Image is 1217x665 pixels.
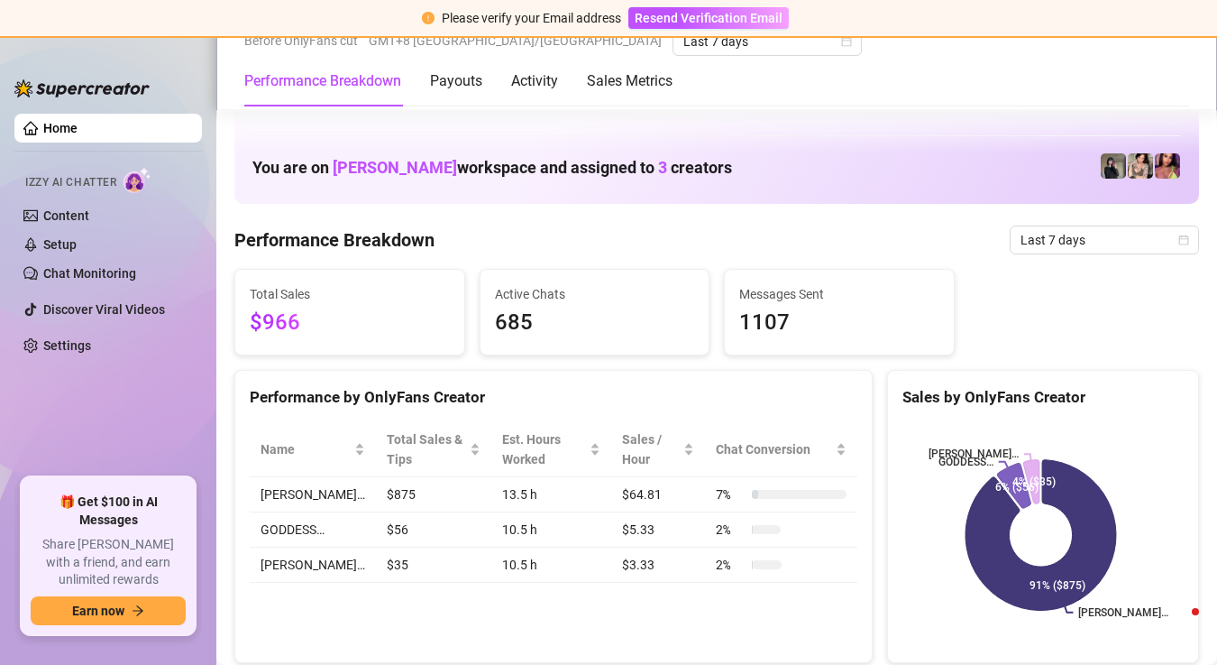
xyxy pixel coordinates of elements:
span: 7 % [716,485,745,504]
div: Sales by OnlyFans Creator [902,385,1184,410]
th: Total Sales & Tips [376,422,491,477]
img: GODDESS [1155,153,1180,179]
span: arrow-right [132,605,144,617]
text: [PERSON_NAME]… [929,448,1019,460]
td: 10.5 h [491,513,611,548]
td: 10.5 h [491,548,611,583]
span: Messages Sent [739,284,939,304]
span: Before OnlyFans cut [244,27,358,54]
span: Last 7 days [1020,226,1188,254]
span: $966 [250,306,450,340]
span: 2 % [716,555,745,575]
a: Setup [43,237,77,252]
span: Sales / Hour [622,429,680,469]
div: Performance by OnlyFans Creator [250,385,857,410]
h4: Performance Breakdown [234,227,435,253]
th: Chat Conversion [705,422,857,477]
a: Discover Viral Videos [43,302,165,317]
td: [PERSON_NAME]… [250,548,376,583]
span: GMT+8 [GEOGRAPHIC_DATA]/[GEOGRAPHIC_DATA] [369,27,662,54]
th: Name [250,422,376,477]
td: GODDESS… [250,513,376,548]
div: Est. Hours Worked [502,429,586,469]
span: 🎁 Get $100 in AI Messages [31,494,186,529]
text: [PERSON_NAME]… [1078,606,1168,619]
a: Content [43,208,89,223]
span: Chat Conversion [716,439,832,459]
text: GODDESS… [938,456,993,468]
img: Jenna [1128,153,1153,179]
td: $3.33 [611,548,705,583]
button: Resend Verification Email [628,7,789,29]
div: Sales Metrics [587,70,673,92]
span: Name [261,439,351,459]
td: $5.33 [611,513,705,548]
span: Share [PERSON_NAME] with a friend, and earn unlimited rewards [31,536,186,589]
div: Please verify your Email address [442,8,621,28]
div: Activity [511,70,558,92]
img: logo-BBDzfeDw.svg [14,79,150,97]
button: Earn nowarrow-right [31,596,186,625]
div: Performance Breakdown [244,70,401,92]
span: 2 % [716,520,745,540]
a: Home [43,121,78,135]
span: Earn now [72,604,124,618]
h1: You are on workspace and assigned to creators [252,158,732,178]
span: Resend Verification Email [635,11,782,25]
span: Total Sales & Tips [387,429,466,469]
a: Chat Monitoring [43,266,136,281]
span: 3 [658,158,667,177]
div: Payouts [430,70,482,92]
span: calendar [1178,235,1189,245]
span: Total Sales [250,284,450,304]
img: AI Chatter [124,167,151,193]
iframe: Intercom live chat [1156,604,1199,647]
span: [PERSON_NAME] [333,158,457,177]
span: exclamation-circle [422,12,435,24]
img: Anna [1101,153,1126,179]
td: 13.5 h [491,477,611,513]
td: $56 [376,513,491,548]
td: $64.81 [611,477,705,513]
a: Settings [43,338,91,353]
td: $875 [376,477,491,513]
th: Sales / Hour [611,422,705,477]
td: [PERSON_NAME]… [250,477,376,513]
td: $35 [376,548,491,583]
span: Active Chats [495,284,695,304]
span: Izzy AI Chatter [25,174,116,191]
span: 685 [495,306,695,340]
span: calendar [841,36,852,47]
span: Last 7 days [683,28,851,55]
span: 1107 [739,306,939,340]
